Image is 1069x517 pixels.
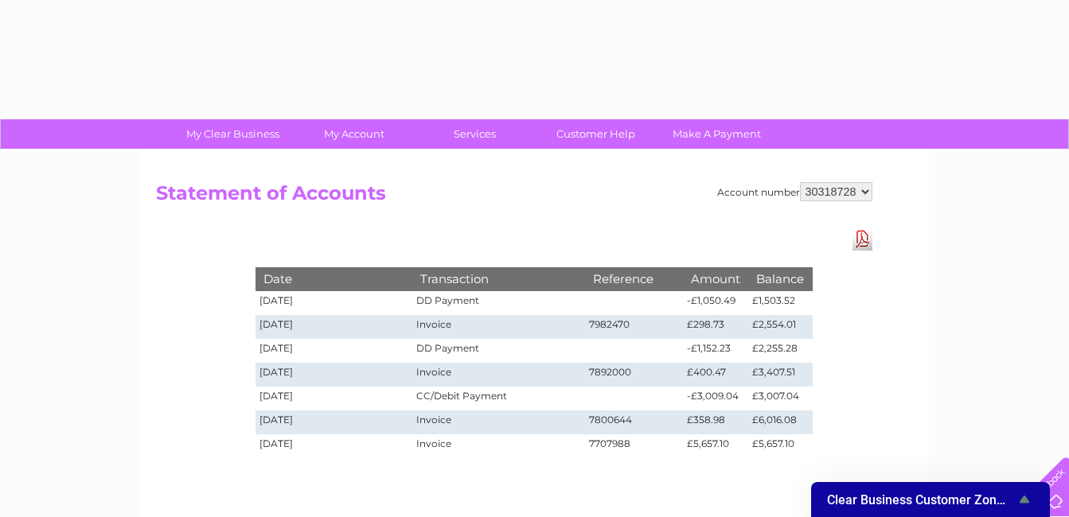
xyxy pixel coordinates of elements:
[412,387,584,410] td: CC/Debit Payment
[748,339,812,363] td: £2,255.28
[256,339,413,363] td: [DATE]
[585,434,684,458] td: 7707988
[683,387,748,410] td: -£3,009.04
[651,119,782,149] a: Make A Payment
[827,490,1034,509] button: Show survey - Clear Business Customer Zone Survey
[585,315,684,339] td: 7982470
[256,315,413,339] td: [DATE]
[256,387,413,410] td: [DATE]
[748,315,812,339] td: £2,554.01
[412,339,584,363] td: DD Payment
[585,267,684,290] th: Reference
[827,492,1015,507] span: Clear Business Customer Zone Survey
[412,315,584,339] td: Invoice
[530,119,661,149] a: Customer Help
[748,387,812,410] td: £3,007.04
[412,291,584,315] td: DD Payment
[585,363,684,387] td: 7892000
[748,363,812,387] td: £3,407.51
[748,291,812,315] td: £1,503.52
[412,363,584,387] td: Invoice
[256,291,413,315] td: [DATE]
[717,182,872,201] div: Account number
[748,434,812,458] td: £5,657.10
[288,119,419,149] a: My Account
[683,339,748,363] td: -£1,152.23
[683,434,748,458] td: £5,657.10
[683,291,748,315] td: -£1,050.49
[412,267,584,290] th: Transaction
[683,410,748,434] td: £358.98
[852,227,872,251] a: Download Pdf
[256,267,413,290] th: Date
[412,434,584,458] td: Invoice
[412,410,584,434] td: Invoice
[256,434,413,458] td: [DATE]
[748,267,812,290] th: Balance
[156,182,872,212] h2: Statement of Accounts
[585,410,684,434] td: 7800644
[256,363,413,387] td: [DATE]
[256,410,413,434] td: [DATE]
[409,119,540,149] a: Services
[167,119,298,149] a: My Clear Business
[748,410,812,434] td: £6,016.08
[683,267,748,290] th: Amount
[683,363,748,387] td: £400.47
[683,315,748,339] td: £298.73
